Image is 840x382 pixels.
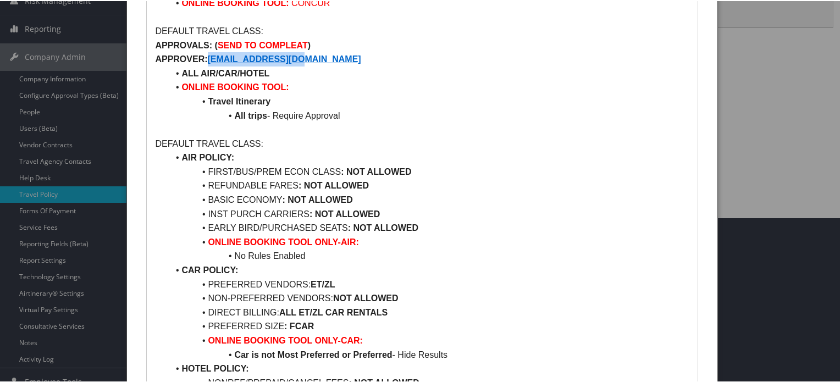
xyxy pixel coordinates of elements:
[218,40,308,49] strong: SEND TO COMPLEAT
[168,318,689,333] li: PREFERRED SIZE
[310,208,380,218] strong: : NOT ALLOWED
[283,194,353,203] strong: : NOT ALLOWED
[181,363,248,372] strong: HOTEL POLICY:
[168,347,689,361] li: - Hide Results
[234,110,267,119] strong: All trips
[341,166,411,175] strong: : NOT ALLOWED
[168,164,689,178] li: FIRST/BUS/PREM ECON CLASS
[333,292,399,302] strong: NOT ALLOWED
[208,53,361,63] a: [EMAIL_ADDRESS][DOMAIN_NAME]
[168,248,689,262] li: No Rules Enabled
[181,81,289,91] strong: ONLINE BOOKING TOOL:
[311,279,335,288] strong: ET/ZL
[234,349,392,358] strong: Car is not Most Preferred or Preferred
[181,68,269,77] strong: ALL AIR/CAR/HOTEL
[181,152,234,161] strong: AIR POLICY:
[168,206,689,220] li: INST PURCH CARRIERS
[155,40,217,49] strong: APPROVALS: (
[155,23,689,37] p: DEFAULT TRAVEL CLASS:
[208,96,270,105] strong: Travel Itinerary
[168,178,689,192] li: REFUNDABLE FARES
[208,236,358,246] strong: ONLINE BOOKING TOOL ONLY-AIR:
[279,307,388,316] strong: ALL ET/ZL CAR RENTALS
[168,220,689,234] li: EARLY BIRD/PURCHASED SEATS
[181,264,238,274] strong: CAR POLICY:
[155,136,689,150] p: DEFAULT TRAVEL CLASS:
[155,53,207,63] strong: APPROVER:
[299,180,369,189] strong: : NOT ALLOWED
[168,276,689,291] li: PREFERRED VENDORS:
[168,192,689,206] li: BASIC ECONOMY
[208,335,363,344] strong: ONLINE BOOKING TOOL ONLY-CAR:
[348,222,418,231] strong: : NOT ALLOWED
[308,40,311,49] strong: )
[168,108,689,122] li: - Require Approval
[168,290,689,305] li: NON-PREFERRED VENDORS:
[284,320,314,330] strong: : FCAR
[168,305,689,319] li: DIRECT BILLING:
